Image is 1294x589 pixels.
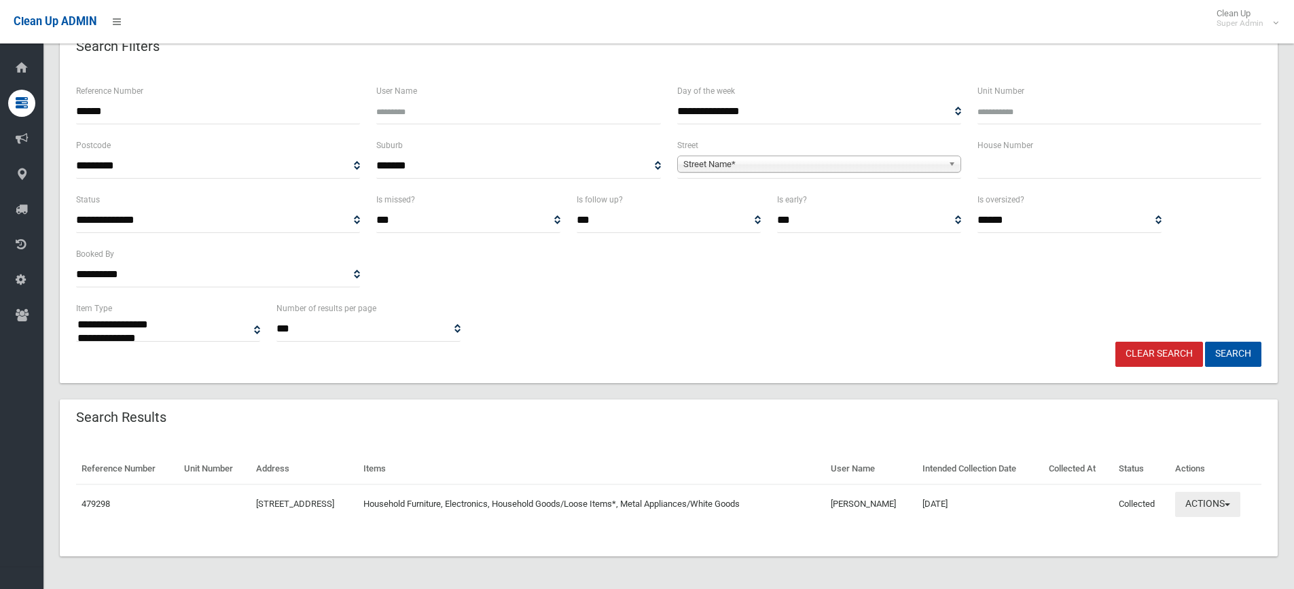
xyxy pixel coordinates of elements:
span: Street Name* [683,156,943,173]
label: User Name [376,84,417,99]
label: Unit Number [977,84,1024,99]
a: 479298 [82,499,110,509]
th: Reference Number [76,454,179,484]
th: Address [251,454,358,484]
label: Reference Number [76,84,143,99]
button: Actions [1175,492,1240,517]
label: House Number [977,138,1033,153]
th: Actions [1170,454,1261,484]
label: Day of the week [677,84,735,99]
header: Search Filters [60,33,176,60]
label: Is oversized? [977,192,1024,207]
td: Household Furniture, Electronics, Household Goods/Loose Items*, Metal Appliances/White Goods [358,484,825,524]
span: Clean Up [1210,8,1277,29]
label: Postcode [76,138,111,153]
label: Booked By [76,247,114,262]
a: Clear Search [1115,342,1203,367]
th: Status [1113,454,1170,484]
span: Clean Up ADMIN [14,15,96,28]
td: Collected [1113,484,1170,524]
label: Street [677,138,698,153]
th: Unit Number [179,454,251,484]
th: Intended Collection Date [917,454,1043,484]
label: Item Type [76,301,112,316]
small: Super Admin [1217,18,1263,29]
label: Is follow up? [577,192,623,207]
label: Suburb [376,138,403,153]
button: Search [1205,342,1261,367]
label: Is missed? [376,192,415,207]
th: Collected At [1043,454,1113,484]
th: Items [358,454,825,484]
label: Status [76,192,100,207]
label: Number of results per page [276,301,376,316]
label: Is early? [777,192,807,207]
a: [STREET_ADDRESS] [256,499,334,509]
td: [PERSON_NAME] [825,484,917,524]
th: User Name [825,454,917,484]
td: [DATE] [917,484,1043,524]
header: Search Results [60,404,183,431]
